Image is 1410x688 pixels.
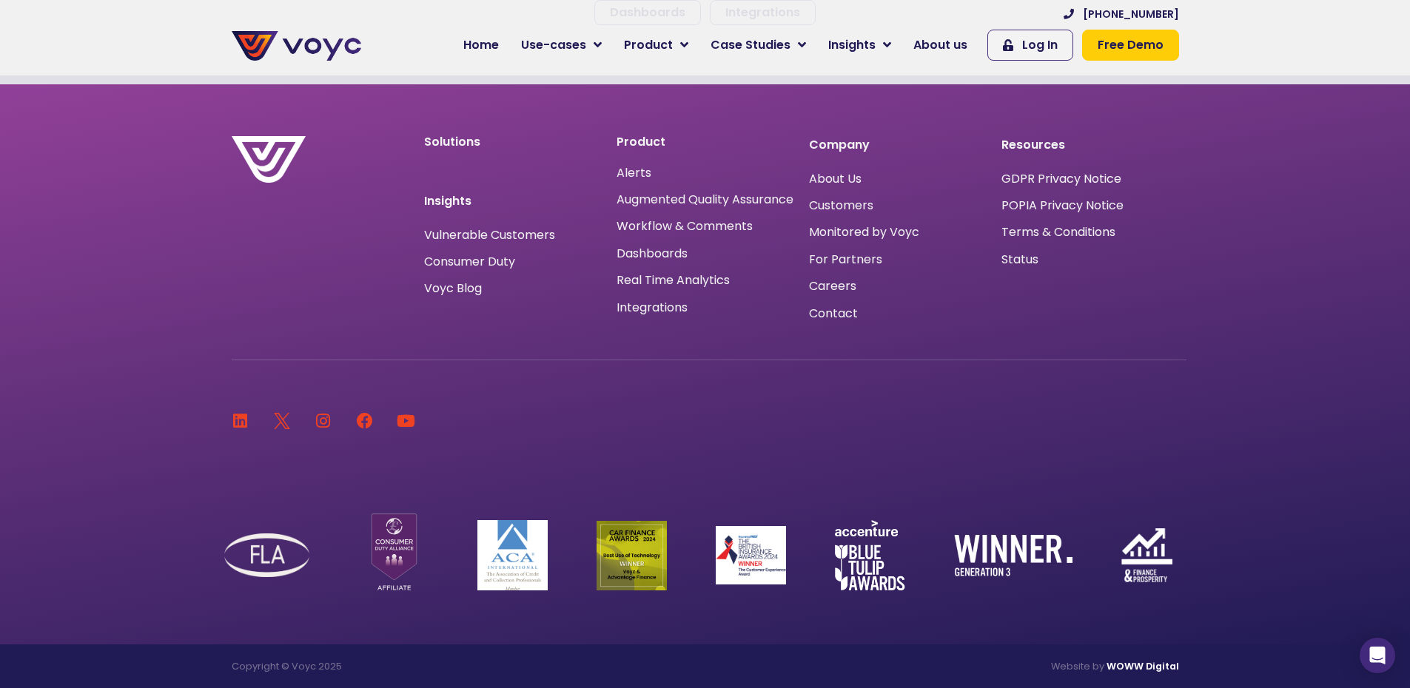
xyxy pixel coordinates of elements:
[452,30,510,60] a: Home
[463,36,499,54] span: Home
[424,256,515,268] a: Consumer Duty
[954,535,1072,576] img: winner-generation
[1098,36,1164,54] span: Free Demo
[699,30,817,60] a: Case Studies
[902,30,978,60] a: About us
[510,30,613,60] a: Use-cases
[624,36,673,54] span: Product
[1022,36,1058,54] span: Log In
[1360,638,1395,673] div: Open Intercom Messenger
[477,520,548,590] img: ACA
[617,136,794,148] p: Product
[1082,30,1179,61] a: Free Demo
[711,36,790,54] span: Case Studies
[424,133,480,150] a: Solutions
[232,659,698,673] p: Copyright © Voyc 2025
[617,192,793,206] a: Augmented Quality Assurance
[913,36,967,54] span: About us
[597,521,667,590] img: Car Finance Winner logo
[1001,136,1179,154] p: Resources
[987,30,1073,61] a: Log In
[809,136,987,154] p: Company
[232,31,361,61] img: voyc-full-logo
[521,36,586,54] span: Use-cases
[613,30,699,60] a: Product
[1064,7,1179,22] a: [PHONE_NUMBER]
[828,36,876,54] span: Insights
[424,229,555,241] a: Vulnerable Customers
[224,533,309,577] img: FLA Logo
[817,30,902,60] a: Insights
[424,192,602,210] p: Insights
[1083,7,1179,22] span: [PHONE_NUMBER]
[1121,528,1172,582] img: finance-and-prosperity
[713,659,1179,673] p: Website by
[835,520,905,590] img: accenture-blue-tulip-awards
[1107,660,1179,672] a: WOWW Digital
